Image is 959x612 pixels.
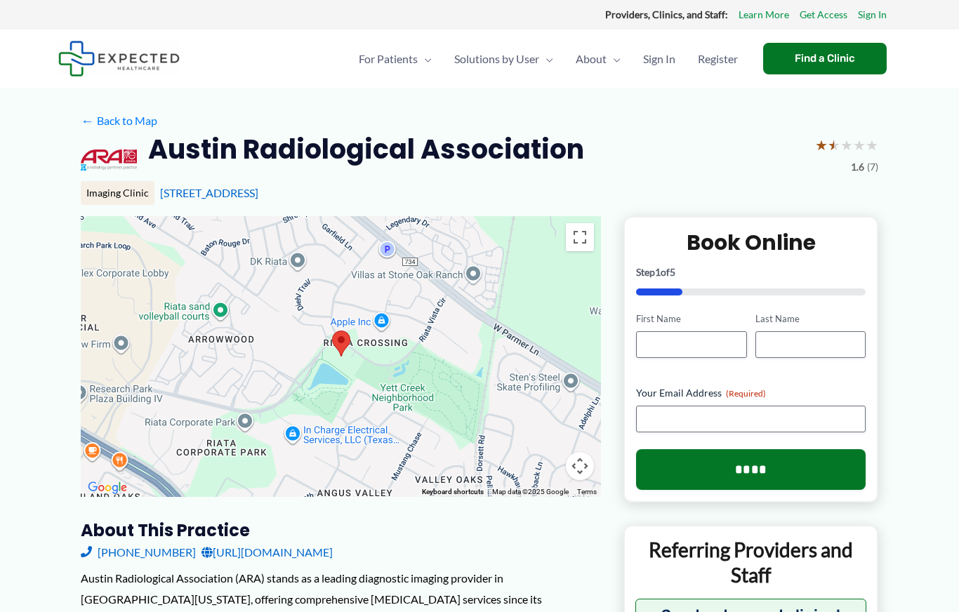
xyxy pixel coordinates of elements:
strong: Providers, Clinics, and Staff: [605,8,728,20]
a: AboutMenu Toggle [564,34,632,84]
a: [URL][DOMAIN_NAME] [201,542,333,563]
span: Menu Toggle [539,34,553,84]
span: ★ [866,132,878,158]
a: Register [687,34,749,84]
img: Google [84,479,131,497]
span: About [576,34,607,84]
span: ★ [853,132,866,158]
span: Sign In [643,34,675,84]
a: Sign In [632,34,687,84]
a: Learn More [739,6,789,24]
span: ★ [815,132,828,158]
label: First Name [636,312,746,326]
a: Find a Clinic [763,43,887,74]
p: Step of [636,267,866,277]
span: Map data ©2025 Google [492,488,569,495]
a: Get Access [800,6,847,24]
span: 1.6 [851,158,864,176]
span: ★ [828,132,840,158]
label: Your Email Address [636,386,866,400]
h3: About this practice [81,519,601,541]
span: (7) [867,158,878,176]
button: Keyboard shortcuts [422,487,484,497]
span: 5 [670,266,675,278]
a: Terms (opens in new tab) [577,488,597,495]
a: [PHONE_NUMBER] [81,542,196,563]
a: ←Back to Map [81,110,157,131]
h2: Austin Radiological Association [148,132,584,166]
nav: Primary Site Navigation [348,34,749,84]
span: Register [698,34,738,84]
div: Imaging Clinic [81,181,154,205]
span: For Patients [359,34,418,84]
span: ← [81,114,94,127]
h2: Book Online [636,229,866,256]
span: Menu Toggle [418,34,432,84]
label: Last Name [755,312,866,326]
a: [STREET_ADDRESS] [160,186,258,199]
button: Map camera controls [566,452,594,480]
img: Expected Healthcare Logo - side, dark font, small [58,41,180,76]
a: Open this area in Google Maps (opens a new window) [84,479,131,497]
span: Solutions by User [454,34,539,84]
a: For PatientsMenu Toggle [348,34,443,84]
p: Referring Providers and Staff [635,537,866,588]
button: Toggle fullscreen view [566,223,594,251]
a: Sign In [858,6,887,24]
span: Menu Toggle [607,34,621,84]
span: 1 [655,266,661,278]
span: (Required) [726,388,766,399]
span: ★ [840,132,853,158]
a: Solutions by UserMenu Toggle [443,34,564,84]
